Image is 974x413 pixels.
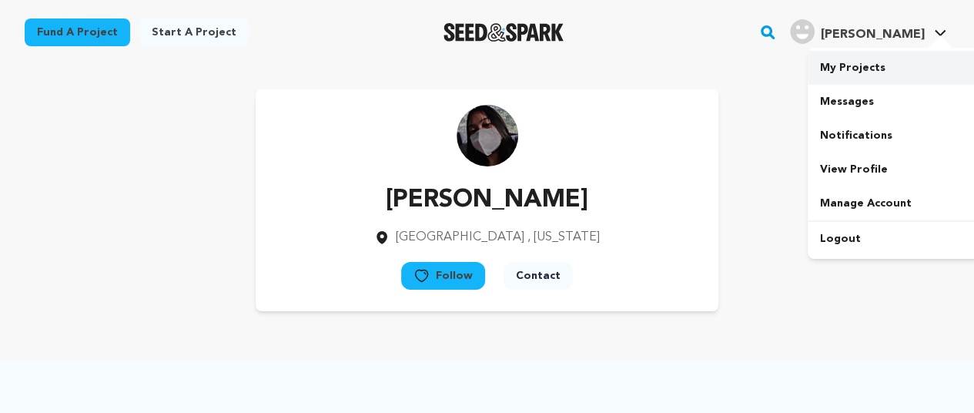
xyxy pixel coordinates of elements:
a: Start a project [139,18,249,46]
img: https://seedandspark-static.s3.us-east-2.amazonaws.com/images/User/001/926/467/medium/Untitled%20... [457,105,518,166]
img: user.png [790,19,815,44]
span: , [US_STATE] [527,231,600,243]
a: Fund a project [25,18,130,46]
span: [GEOGRAPHIC_DATA] [396,231,524,243]
p: [PERSON_NAME] [374,182,600,219]
button: Contact [504,262,573,290]
span: merlin m.'s Profile [787,16,949,49]
img: Seed&Spark Logo Dark Mode [443,23,564,42]
a: merlin m.'s Profile [787,16,949,44]
button: Follow [401,262,485,290]
a: Seed&Spark Homepage [443,23,564,42]
span: [PERSON_NAME] [821,29,925,41]
div: merlin m.'s Profile [790,19,925,44]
